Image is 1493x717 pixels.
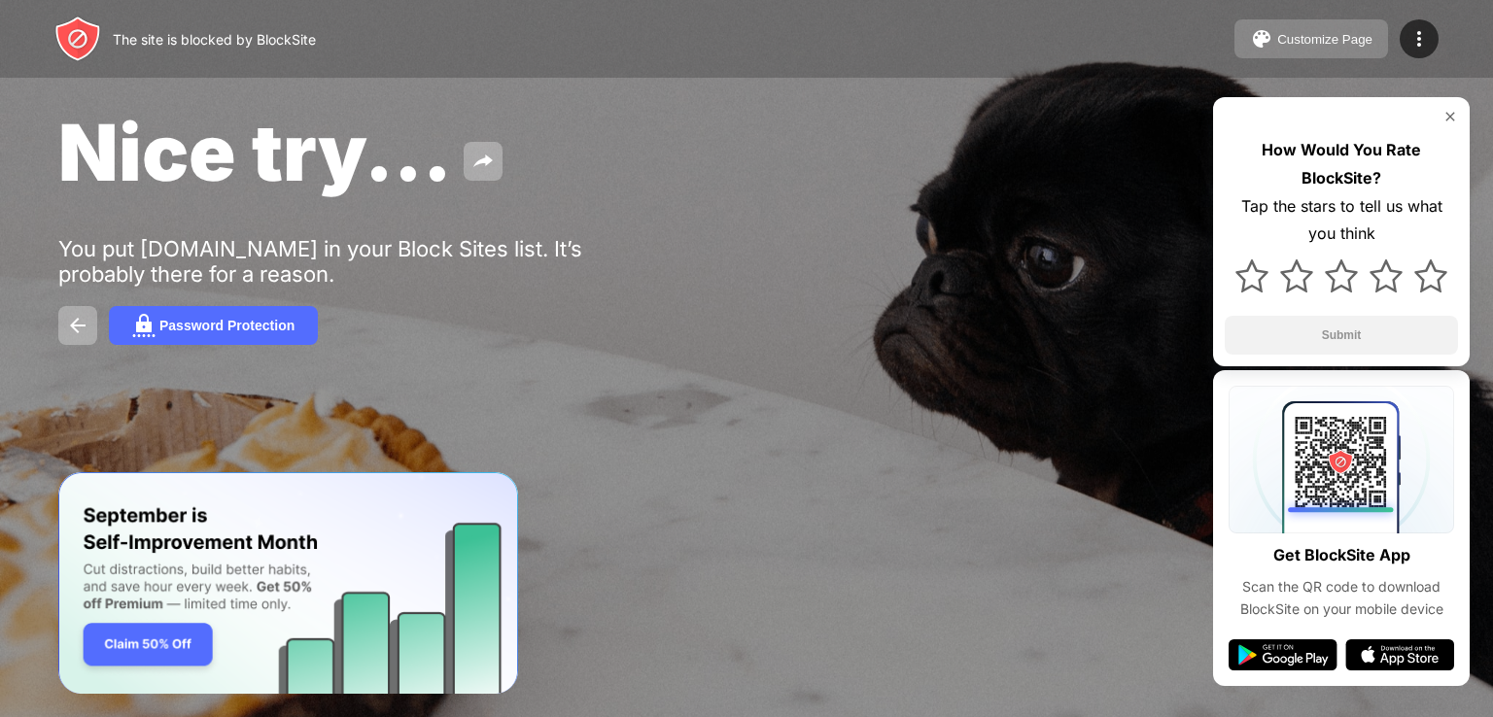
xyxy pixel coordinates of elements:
div: Password Protection [159,318,295,333]
img: pallet.svg [1250,27,1273,51]
img: google-play.svg [1229,639,1337,670]
div: How Would You Rate BlockSite? [1225,136,1458,192]
img: star.svg [1414,259,1447,292]
img: qrcode.svg [1229,386,1454,533]
img: menu-icon.svg [1407,27,1431,51]
img: star.svg [1235,259,1268,292]
button: Password Protection [109,306,318,345]
img: share.svg [471,150,495,173]
img: star.svg [1370,259,1403,292]
div: Scan the QR code to download BlockSite on your mobile device [1229,576,1454,620]
img: password.svg [132,314,156,337]
div: The site is blocked by BlockSite [113,31,316,48]
button: Customize Page [1234,19,1388,58]
img: star.svg [1280,259,1313,292]
span: Nice try... [58,105,452,199]
div: Customize Page [1277,32,1372,47]
button: Submit [1225,316,1458,355]
img: app-store.svg [1345,639,1454,670]
img: back.svg [66,314,89,337]
div: Tap the stars to tell us what you think [1225,192,1458,249]
img: rate-us-close.svg [1442,109,1458,124]
div: You put [DOMAIN_NAME] in your Block Sites list. It’s probably there for a reason. [58,236,659,287]
img: header-logo.svg [54,16,101,62]
iframe: Banner [58,472,518,695]
img: star.svg [1325,259,1358,292]
div: Get BlockSite App [1273,541,1410,569]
